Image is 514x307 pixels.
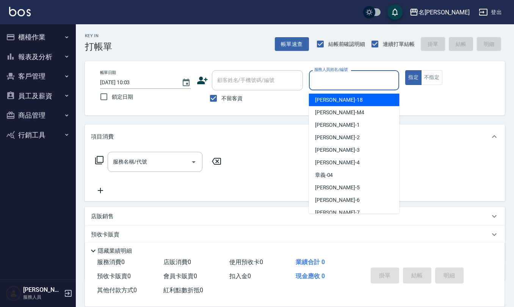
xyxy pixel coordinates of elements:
[421,70,442,85] button: 不指定
[163,287,203,294] span: 紅利點數折抵 0
[296,272,325,280] span: 現金應收 0
[315,184,360,192] span: [PERSON_NAME] -5
[85,225,505,244] div: 預收卡販賣
[315,171,333,179] span: 章義 -04
[315,146,360,154] span: [PERSON_NAME] -3
[91,213,114,220] p: 店販銷售
[296,258,325,266] span: 業績合計 0
[163,258,191,266] span: 店販消費 0
[221,94,243,102] span: 不留客資
[383,40,415,48] span: 連續打單結帳
[85,207,505,225] div: 店販銷售
[112,93,133,101] span: 鎖定日期
[97,258,125,266] span: 服務消費 0
[85,124,505,149] div: 項目消費
[315,209,360,217] span: [PERSON_NAME] -7
[23,286,62,294] h5: [PERSON_NAME]
[315,159,360,167] span: [PERSON_NAME] -4
[100,76,174,89] input: YYYY/MM/DD hh:mm
[315,196,360,204] span: [PERSON_NAME] -6
[97,272,131,280] span: 預收卡販賣 0
[418,8,470,17] div: 名[PERSON_NAME]
[328,40,365,48] span: 結帳前確認明細
[3,47,73,67] button: 報表及分析
[3,66,73,86] button: 客戶管理
[314,67,348,72] label: 服務人員姓名/編號
[177,74,195,92] button: Choose date, selected date is 2025-08-13
[9,7,31,16] img: Logo
[91,231,119,239] p: 預收卡販賣
[85,33,112,38] h2: Key In
[23,294,62,301] p: 服務人員
[275,37,309,51] button: 帳單速查
[3,27,73,47] button: 櫃檯作業
[6,286,21,301] img: Person
[229,272,251,280] span: 扣入金 0
[97,287,137,294] span: 其他付款方式 0
[406,5,473,20] button: 名[PERSON_NAME]
[387,5,403,20] button: save
[98,247,132,255] p: 隱藏業績明細
[315,96,363,104] span: [PERSON_NAME] -18
[3,105,73,125] button: 商品管理
[229,258,263,266] span: 使用預收卡 0
[315,134,360,142] span: [PERSON_NAME] -2
[476,5,505,19] button: 登出
[3,86,73,106] button: 員工及薪資
[85,41,112,52] h3: 打帳單
[315,109,364,117] span: [PERSON_NAME] -M4
[315,121,360,129] span: [PERSON_NAME] -1
[100,70,116,76] label: 帳單日期
[3,125,73,145] button: 行銷工具
[91,133,114,141] p: 項目消費
[163,272,197,280] span: 會員卡販賣 0
[188,156,200,168] button: Open
[405,70,422,85] button: 指定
